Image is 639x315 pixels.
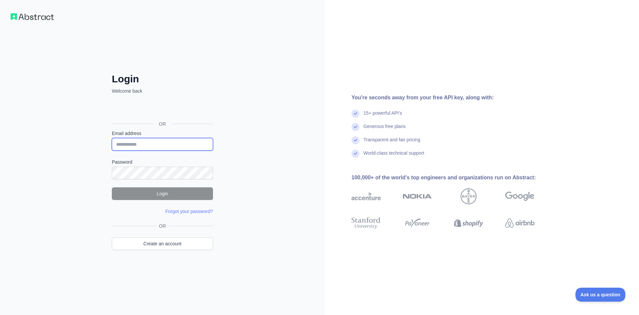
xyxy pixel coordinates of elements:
[11,13,54,20] img: Workflow
[112,187,213,200] button: Login
[575,288,626,302] iframe: Toggle Customer Support
[351,110,359,118] img: check mark
[403,216,432,230] img: payoneer
[363,136,420,150] div: Transparent and fair pricing
[351,123,359,131] img: check mark
[363,150,424,163] div: World-class technical support
[351,94,556,102] div: You're seconds away from your free API key, along with:
[351,136,359,144] img: check mark
[112,88,213,94] p: Welcome back
[505,188,534,204] img: google
[112,159,213,165] label: Password
[351,216,381,230] img: stanford university
[156,223,169,229] span: OR
[108,102,215,116] iframe: Sign in with Google Button
[505,216,534,230] img: airbnb
[112,73,213,85] h2: Login
[154,121,171,127] span: OR
[351,150,359,158] img: check mark
[363,110,402,123] div: 15+ powerful API's
[403,188,432,204] img: nokia
[454,216,483,230] img: shopify
[112,237,213,250] a: Create an account
[461,188,477,204] img: bayer
[351,188,381,204] img: accenture
[363,123,406,136] div: Generous free plans
[165,209,213,214] a: Forgot your password?
[112,130,213,137] label: Email address
[351,174,556,182] div: 100,000+ of the world's top engineers and organizations run on Abstract:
